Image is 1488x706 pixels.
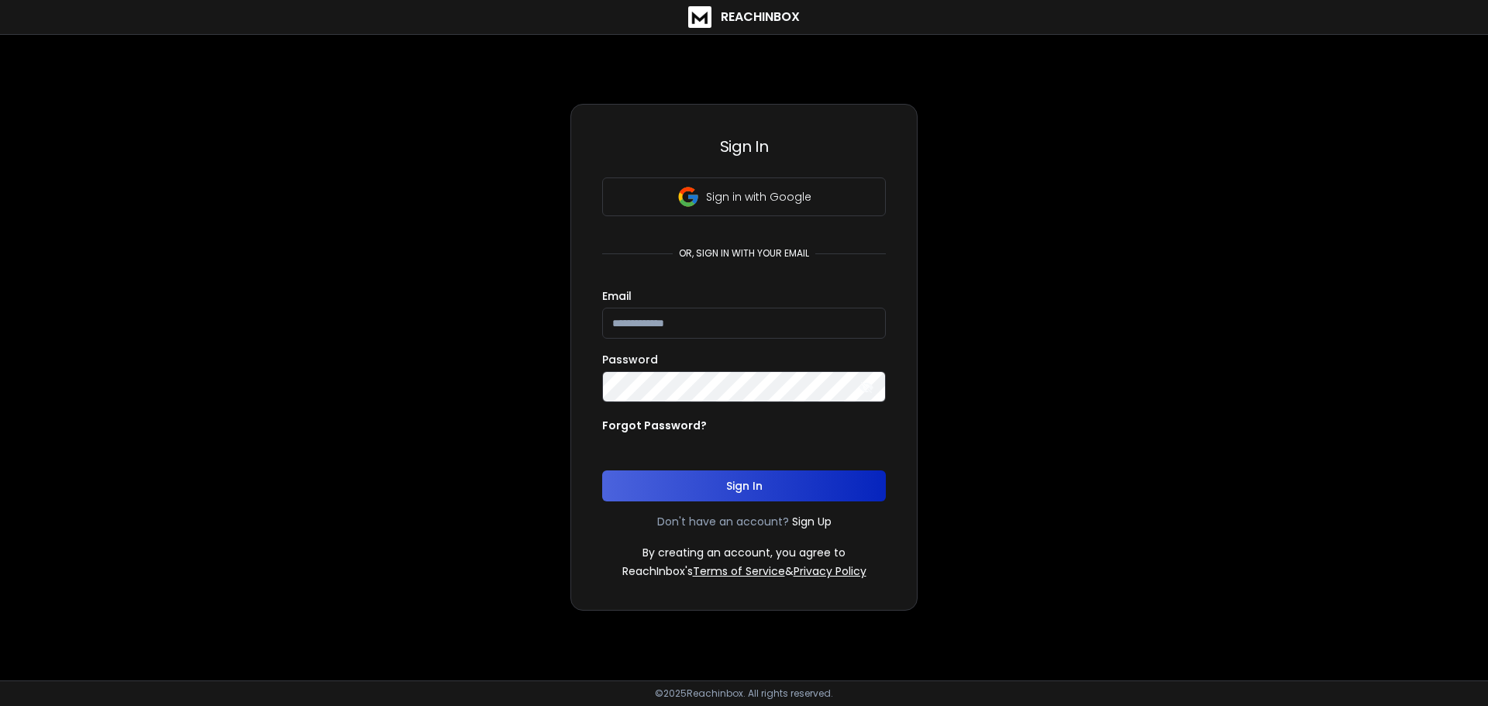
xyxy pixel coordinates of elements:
[706,189,811,205] p: Sign in with Google
[602,136,886,157] h3: Sign In
[642,545,846,560] p: By creating an account, you agree to
[655,687,833,700] p: © 2025 Reachinbox. All rights reserved.
[792,514,832,529] a: Sign Up
[602,354,658,365] label: Password
[688,6,711,28] img: logo
[602,418,707,433] p: Forgot Password?
[602,291,632,301] label: Email
[657,514,789,529] p: Don't have an account?
[602,177,886,216] button: Sign in with Google
[693,563,785,579] a: Terms of Service
[794,563,866,579] a: Privacy Policy
[602,470,886,501] button: Sign In
[721,8,800,26] h1: ReachInbox
[622,563,866,579] p: ReachInbox's &
[688,6,800,28] a: ReachInbox
[673,247,815,260] p: or, sign in with your email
